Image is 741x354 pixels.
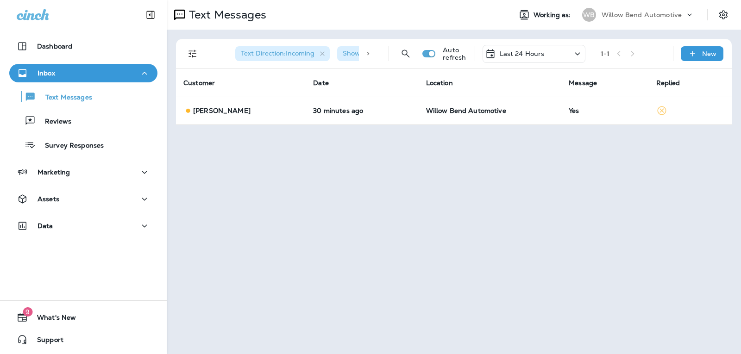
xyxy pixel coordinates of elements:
button: Assets [9,190,157,208]
button: Marketing [9,163,157,181]
p: Text Messages [36,93,92,102]
p: Assets [38,195,59,203]
div: Yes [569,107,641,114]
p: Inbox [38,69,55,77]
p: Last 24 Hours [500,50,545,57]
div: WB [582,8,596,22]
button: Search Messages [396,44,415,63]
span: Text Direction : Incoming [241,49,314,57]
button: Inbox [9,64,157,82]
p: Text Messages [185,8,266,22]
span: Replied [656,79,680,87]
p: Dashboard [37,43,72,50]
p: Survey Responses [36,142,104,150]
span: Show Start/Stop/Unsubscribe : true [343,49,454,57]
span: Willow Bend Automotive [426,106,506,115]
p: [PERSON_NAME] [193,107,251,114]
span: What's New [28,314,76,325]
p: Auto refresh [443,46,467,61]
div: Show Start/Stop/Unsubscribe:true [337,46,470,61]
p: Sep 16, 2025 01:20 PM [313,107,411,114]
button: Support [9,330,157,349]
p: Marketing [38,168,70,176]
button: 9What's New [9,308,157,327]
p: Data [38,222,53,230]
button: Survey Responses [9,135,157,155]
span: Support [28,336,63,347]
button: Filters [183,44,202,63]
span: Date [313,79,329,87]
span: Working as: [534,11,573,19]
button: Data [9,217,157,235]
button: Collapse Sidebar [138,6,163,24]
span: Customer [183,79,215,87]
button: Settings [715,6,732,23]
p: New [702,50,716,57]
button: Reviews [9,111,157,130]
p: Reviews [36,118,71,126]
p: Willow Bend Automotive [602,11,682,19]
span: Location [426,79,453,87]
span: Message [569,79,597,87]
button: Text Messages [9,87,157,106]
button: Dashboard [9,37,157,56]
div: 1 - 1 [601,50,609,57]
div: Text Direction:Incoming [235,46,330,61]
span: 9 [23,307,32,317]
